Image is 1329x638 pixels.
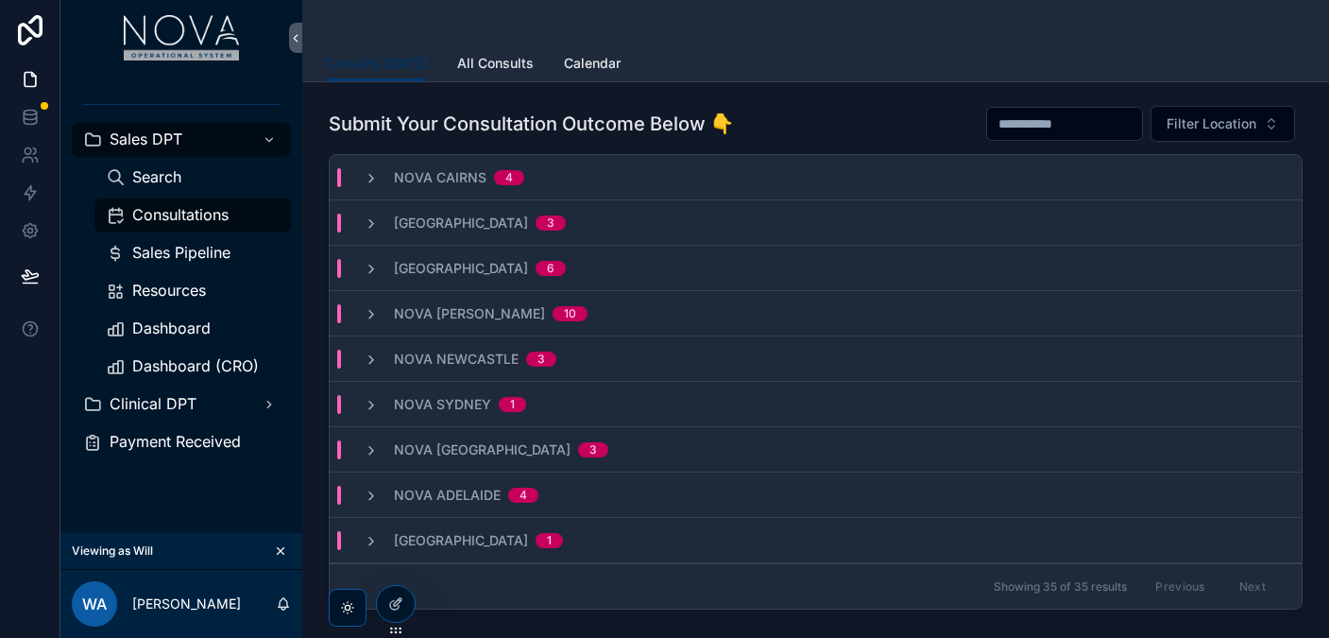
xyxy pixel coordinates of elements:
a: Dashboard [94,312,291,346]
div: 4 [520,488,527,503]
a: Consults [DATE] [325,46,427,82]
div: 1 [547,533,552,548]
div: 1 [510,397,515,412]
div: 4 [505,170,513,185]
div: scrollable content [60,76,302,484]
span: [GEOGRAPHIC_DATA] [394,214,528,233]
span: Nova Adelaide [394,486,501,505]
span: WA [82,593,107,615]
img: App logo [124,15,240,60]
p: [PERSON_NAME] [132,595,241,613]
span: Nova Sydney [394,395,491,414]
span: Nova Newcastle [394,350,519,369]
a: Clinical DPT [72,388,291,422]
span: Dashboard [132,319,211,338]
a: Dashboard (CRO) [94,350,291,384]
span: Dashboard (CRO) [132,356,259,376]
span: [GEOGRAPHIC_DATA] [394,531,528,550]
span: Sales DPT [110,129,182,149]
a: Payment Received [72,425,291,459]
span: Search [132,167,181,187]
span: Filter Location [1167,114,1256,133]
a: Resources [94,274,291,308]
span: Resources [132,281,206,301]
div: 6 [547,261,554,276]
a: Consultations [94,198,291,233]
span: Sales Pipeline [132,243,230,263]
div: 10 [564,306,576,321]
button: Select Button [1150,106,1295,142]
span: Nova Cairns [394,168,486,187]
div: 3 [537,352,545,367]
span: Clinical DPT [110,394,196,414]
a: Sales Pipeline [94,236,291,270]
a: Calendar [564,46,621,84]
span: Calendar [564,54,621,73]
span: Consults [DATE] [325,54,427,73]
span: Consultations [132,205,229,225]
h1: Submit Your Consultation Outcome Below 👇 [329,111,734,137]
span: Payment Received [110,432,241,452]
div: 3 [547,216,554,231]
a: Search [94,161,291,195]
a: All Consults [457,46,534,84]
span: Showing 35 of 35 results [994,579,1127,595]
span: [GEOGRAPHIC_DATA] [394,259,528,278]
span: Nova [GEOGRAPHIC_DATA] [394,440,571,459]
span: Nova [PERSON_NAME] [394,304,545,323]
a: Sales DPT [72,123,291,157]
span: All Consults [457,54,534,73]
div: 3 [589,442,597,457]
span: Viewing as Will [72,543,153,559]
